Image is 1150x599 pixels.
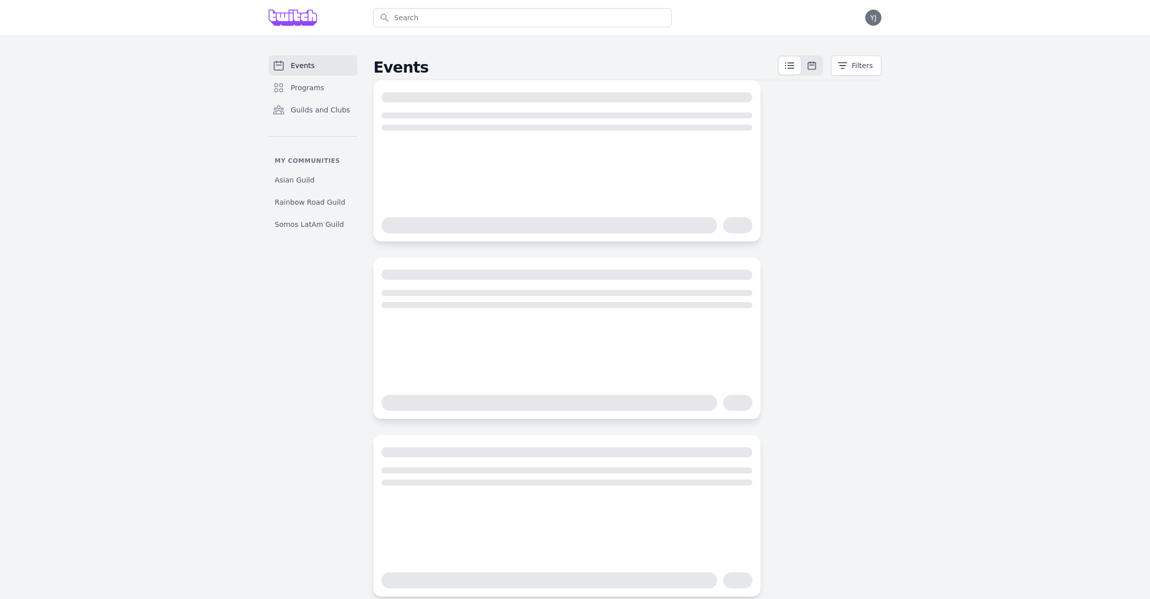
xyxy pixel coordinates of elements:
span: Guilds and Clubs [291,105,350,115]
nav: Sidebar [269,55,357,233]
a: Guilds and Clubs [269,100,357,120]
img: Grove [269,10,317,26]
a: Somos LatAm Guild [269,215,357,233]
a: Programs [269,78,357,98]
button: Filters [831,55,881,76]
span: YJ [870,14,877,21]
span: Asian Guild [275,175,314,185]
a: Asian Guild [269,171,357,189]
button: YJ [865,10,881,26]
input: Search [373,8,672,27]
p: My communities [269,157,357,165]
span: Somos LatAm Guild [275,219,344,229]
a: Rainbow Road Guild [269,193,357,211]
span: Events [291,61,314,71]
span: Programs [291,83,324,93]
h2: Events [373,58,778,77]
a: Events [269,55,357,76]
span: Rainbow Road Guild [275,197,345,207]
